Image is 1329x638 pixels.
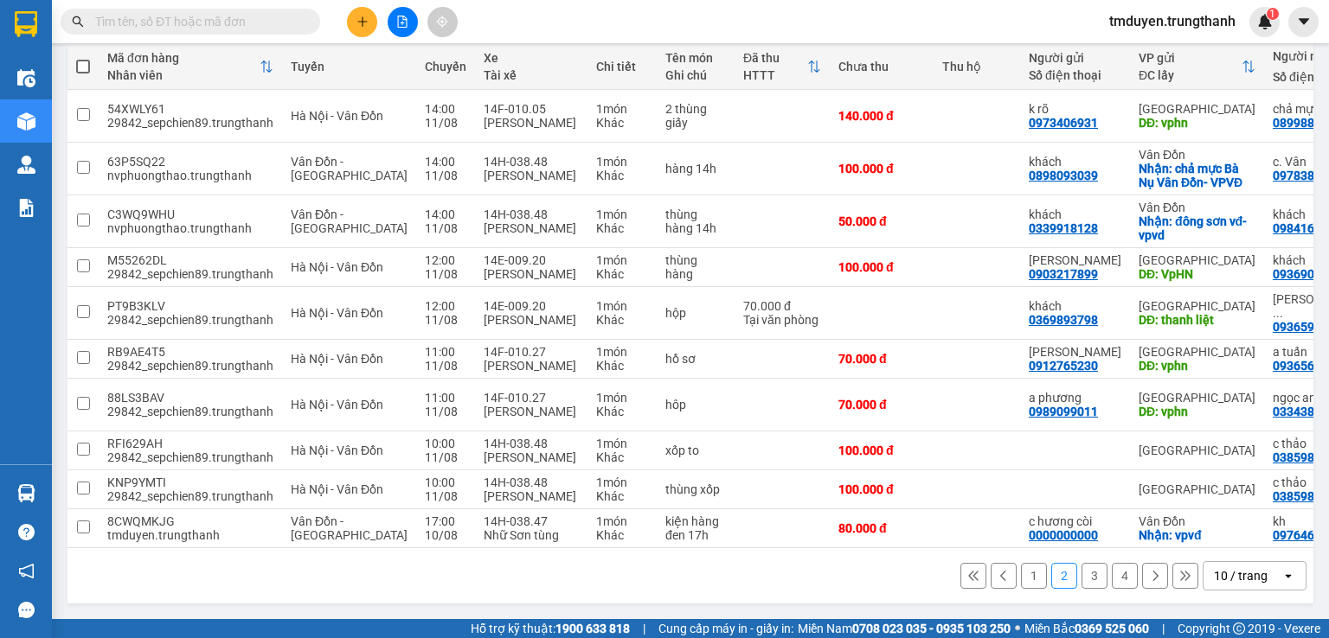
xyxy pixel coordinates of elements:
[72,16,84,28] span: search
[425,116,466,130] div: 11/08
[107,207,273,221] div: C3WQ9WHU
[427,7,458,37] button: aim
[1029,169,1098,182] div: 0898093039
[484,450,579,464] div: [PERSON_NAME]
[17,156,35,174] img: warehouse-icon
[1139,68,1242,82] div: ĐC lấy
[596,528,648,542] div: Khác
[291,306,383,320] span: Hà Nội - Vân Đồn
[1267,8,1279,20] sup: 1
[1024,619,1149,638] span: Miền Bắc
[1139,313,1255,327] div: DĐ: thanh liệt
[798,619,1011,638] span: Miền Nam
[425,299,466,313] div: 12:00
[596,450,648,464] div: Khác
[484,169,579,182] div: [PERSON_NAME]
[1029,514,1121,528] div: c hương còi
[425,437,466,450] div: 10:00
[484,68,579,82] div: Tài xế
[107,528,273,542] div: tmduyen.trungthanh
[18,524,35,540] span: question-circle
[596,102,648,116] div: 1 món
[484,155,579,169] div: 14H-038.48
[17,199,35,217] img: solution-icon
[107,359,273,373] div: 29842_sepchien89.trungthanh
[291,482,383,496] span: Hà Nội - Vân Đồn
[99,44,282,90] th: Toggle SortBy
[484,437,579,450] div: 14H-038.48
[735,44,830,90] th: Toggle SortBy
[1029,102,1121,116] div: k rõ
[1029,345,1121,359] div: anh dũng
[425,169,466,182] div: 11/08
[425,155,466,169] div: 14:00
[17,69,35,87] img: warehouse-icon
[665,398,726,412] div: hôp
[1095,10,1249,32] span: tmduyen.trungthanh
[484,391,579,405] div: 14F-010.27
[107,116,273,130] div: 29842_sepchien89.trungthanh
[1281,569,1295,583] svg: open
[665,162,726,175] div: hàng 14h
[665,306,726,320] div: hộp
[107,169,273,182] div: nvphuongthao.trungthanh
[95,12,299,31] input: Tìm tên, số ĐT hoặc mã đơn
[838,214,925,228] div: 50.000 đ
[596,60,648,73] div: Chi tiết
[743,299,821,313] div: 70.000 đ
[356,16,369,28] span: plus
[107,253,273,267] div: M55262DL
[484,475,579,489] div: 14H-038.48
[484,528,579,542] div: Nhữ Sơn tùng
[665,482,726,496] div: thùng xốp
[1029,528,1098,542] div: 0000000000
[1139,443,1255,457] div: [GEOGRAPHIC_DATA]
[425,359,466,373] div: 11/08
[291,60,408,73] div: Tuyến
[107,68,260,82] div: Nhân viên
[1029,51,1121,65] div: Người gửi
[291,398,383,412] span: Hà Nội - Vân Đồn
[1029,253,1121,267] div: Chị Linh
[1029,116,1098,130] div: 0973406931
[1139,253,1255,267] div: [GEOGRAPHIC_DATA]
[396,16,408,28] span: file-add
[1139,359,1255,373] div: DĐ: vphn
[838,521,925,535] div: 80.000 đ
[425,475,466,489] div: 10:00
[1214,567,1268,584] div: 10 / trang
[1029,405,1098,418] div: 0989099011
[425,253,466,267] div: 12:00
[1029,221,1098,235] div: 0339918128
[291,109,383,123] span: Hà Nội - Vân Đồn
[1139,299,1255,313] div: [GEOGRAPHIC_DATA]
[471,619,630,638] span: Hỗ trợ kỹ thuật:
[107,102,273,116] div: 54XWLY61
[1139,162,1255,189] div: Nhận: chả mực Bà Nụ Vân Đồn- VPVĐ
[15,11,37,37] img: logo-vxr
[425,405,466,418] div: 11/08
[1139,345,1255,359] div: [GEOGRAPHIC_DATA]
[665,68,726,82] div: Ghi chú
[425,391,466,405] div: 11:00
[1021,563,1047,589] button: 1
[1139,528,1255,542] div: Nhận: vpvđ
[665,207,726,235] div: thùng hàng 14h
[1029,267,1098,281] div: 0903217899
[1029,155,1121,169] div: khách
[388,7,418,37] button: file-add
[107,514,273,528] div: 8CWQMKJG
[665,102,726,130] div: 2 thùng giấy
[107,51,260,65] div: Mã đơn hàng
[596,313,648,327] div: Khác
[436,16,448,28] span: aim
[107,489,273,503] div: 29842_sepchien89.trungthanh
[596,169,648,182] div: Khác
[291,514,408,542] span: Vân Đồn - [GEOGRAPHIC_DATA]
[1139,116,1255,130] div: DĐ: vphn
[347,7,377,37] button: plus
[643,619,645,638] span: |
[1029,299,1121,313] div: khách
[425,528,466,542] div: 10/08
[425,221,466,235] div: 11/08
